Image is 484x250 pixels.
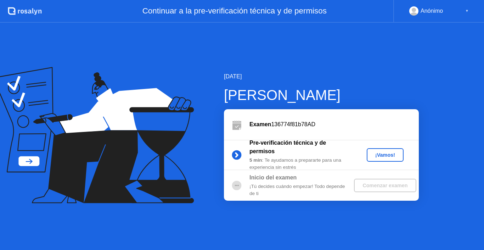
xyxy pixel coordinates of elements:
div: 136774f81b78AD [249,120,419,129]
b: Examen [249,121,271,127]
b: 5 min [249,157,262,163]
b: Inicio del examen [249,174,297,180]
button: Comenzar examen [354,179,416,192]
div: Anónimo [421,6,443,16]
div: ¡Tú decides cuándo empezar! Todo depende de ti [249,183,351,198]
div: [PERSON_NAME] [224,84,419,106]
div: Comenzar examen [357,183,413,188]
b: Pre-verificación técnica y de permisos [249,140,326,154]
div: ¡Vamos! [370,152,401,158]
div: ▼ [465,6,469,16]
div: : Te ayudamos a prepararte para una experiencia sin estrés [249,157,351,171]
button: ¡Vamos! [367,148,404,162]
div: [DATE] [224,72,419,81]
